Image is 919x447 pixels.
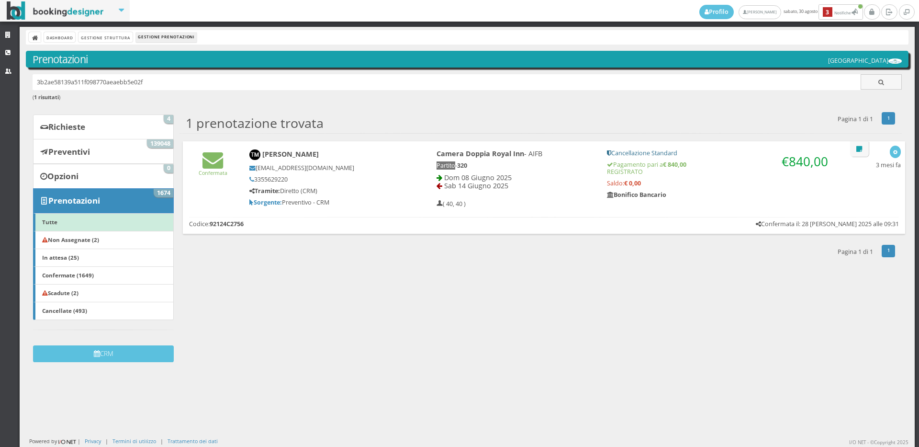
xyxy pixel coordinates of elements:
li: Gestione Prenotazioni [136,32,197,43]
span: 1674 [154,189,173,197]
span: sabato, 30 agosto [699,4,864,20]
a: Confermate (1649) [33,266,174,285]
img: Tiziana Moiola [249,149,260,160]
b: Bonifico Bancario [607,191,666,199]
b: Preventivi [48,146,90,157]
h4: - AIFB [437,149,594,158]
a: Opzioni 0 [33,164,174,189]
strong: € 840,00 [663,160,686,169]
a: Non Assegnate (2) [33,231,174,249]
h5: Pagamento pari a REGISTRATO [607,161,832,175]
span: 139048 [147,139,173,148]
b: 92124C2756 [210,220,244,228]
a: Profilo [699,5,734,19]
span: Sab 14 Giugno 2025 [444,181,508,190]
h5: Preventivo - CRM [249,199,404,206]
a: Cancellate (493) [33,302,174,320]
a: Prenotazioni 1674 [33,188,174,213]
b: Confermate (1649) [42,271,94,279]
a: Tutte [33,213,174,231]
a: 1 [882,245,896,257]
b: Scadute (2) [42,289,78,297]
strong: € 0,00 [624,179,641,187]
b: 3 [823,7,832,17]
a: Privacy [85,437,101,445]
b: Non Assegnate (2) [42,236,99,243]
span: 4 [164,115,173,124]
b: Camera Doppia Royal Inn [437,149,524,158]
div: | [105,437,108,445]
h5: Pagina 1 di 1 [838,248,873,255]
button: 3Notifiche [818,4,863,20]
a: Scadute (2) [33,284,174,302]
a: Trattamento dei dati [168,437,218,445]
span: 0 [164,164,173,173]
span: Partito [437,161,455,170]
span: Dom 08 Giugno 2025 [444,173,512,182]
input: Ricerca cliente - (inserisci il codice, il nome, il cognome, il numero di telefono o la mail) [33,74,861,90]
button: CRM [33,345,174,362]
span: 840,00 [789,153,828,170]
h2: 1 prenotazione trovata [186,115,324,131]
b: Prenotazioni [48,195,100,206]
h5: Codice: [189,220,244,228]
b: Cancellate (493) [42,307,87,314]
b: 320 [457,161,467,170]
img: ea773b7e7d3611ed9c9d0608f5526cb6.png [888,58,902,64]
a: In attesa (25) [33,249,174,267]
a: Preventivi 139048 [33,139,174,164]
h5: Confermata il: 28 [PERSON_NAME] 2025 alle 09:31 [756,220,899,228]
b: 1 risultati [34,93,59,101]
span: € [782,153,828,170]
a: Dashboard [44,32,75,42]
h6: ( ) [33,94,902,101]
h5: Diretto (CRM) [249,187,404,195]
h5: [GEOGRAPHIC_DATA] [828,57,902,64]
a: Confermata [199,161,227,176]
div: Powered by | [29,437,80,446]
a: Termini di utilizzo [112,437,156,445]
a: Gestione Struttura [78,32,132,42]
img: ionet_small_logo.png [57,438,78,446]
img: BookingDesigner.com [7,1,104,20]
h3: Prenotazioni [33,53,902,66]
b: Opzioni [47,171,78,182]
h5: Cancellazione Standard [607,149,832,157]
h5: - [437,162,594,169]
div: | [160,437,163,445]
h5: [EMAIL_ADDRESS][DOMAIN_NAME] [249,164,404,172]
h5: 3355629220 [249,176,404,183]
a: 1 [882,112,896,125]
h5: Saldo: [607,180,832,187]
b: [PERSON_NAME] [262,149,319,159]
a: [PERSON_NAME] [739,5,781,19]
a: Richieste 4 [33,115,174,139]
b: Tutte [42,218,57,226]
h5: ( 40, 40 ) [437,200,466,207]
h5: 3 mesi fa [876,161,901,169]
b: Sorgente: [249,198,282,206]
b: Richieste [48,121,85,132]
b: Tramite: [249,187,280,195]
b: In attesa (25) [42,253,79,261]
h5: Pagina 1 di 1 [838,115,873,123]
